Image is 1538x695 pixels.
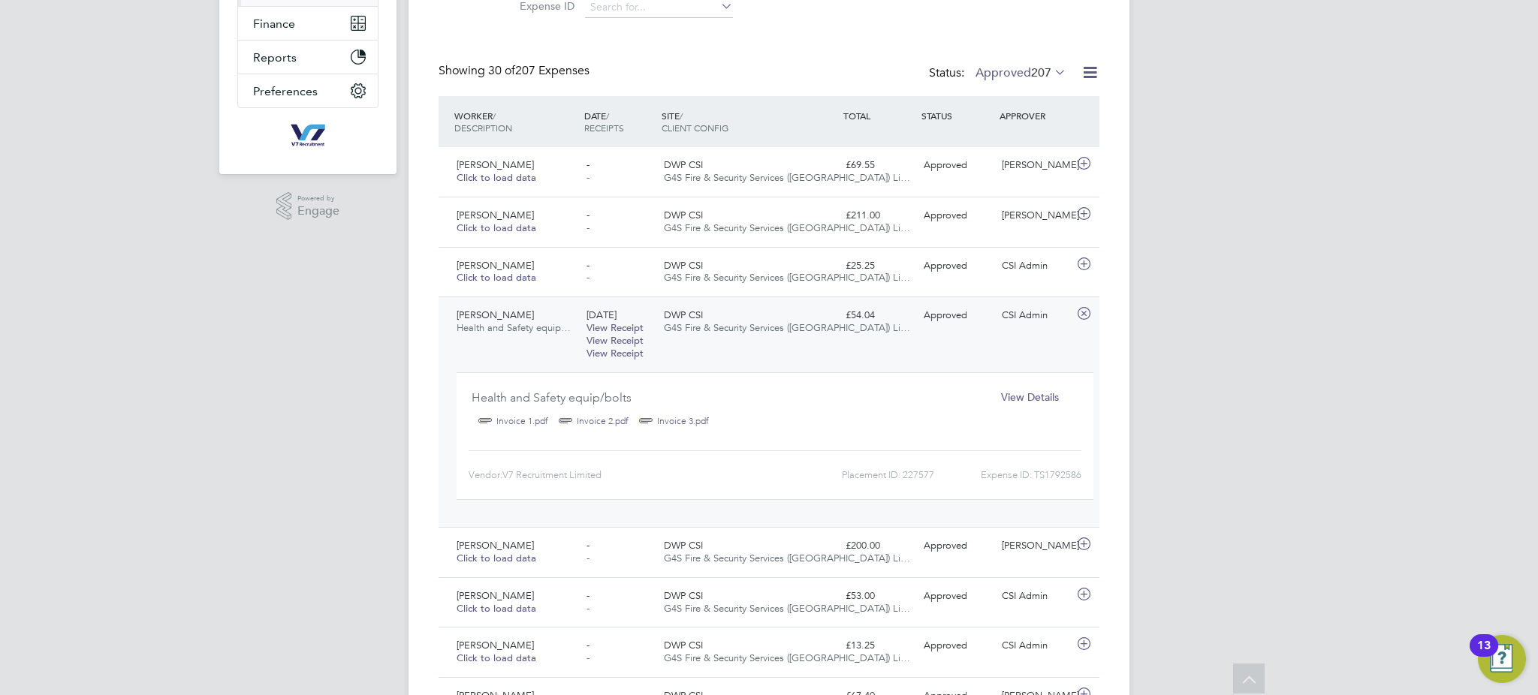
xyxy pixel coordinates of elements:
span: 207 Expenses [488,63,590,78]
div: Health and Safety equip/bolts [472,385,982,410]
span: Approved [924,308,967,321]
a: View Receipt [587,321,644,334]
span: Finance [253,17,295,31]
div: CSI Admin [996,584,1074,609]
span: G4S Fire & Security Services ([GEOGRAPHIC_DATA]) Li… [664,221,910,234]
span: G4S Fire & Security Services ([GEOGRAPHIC_DATA]) Li… [664,552,910,564]
span: - [587,271,590,284]
div: £53.00 [840,584,918,609]
span: - [587,171,590,184]
span: - [587,259,590,272]
span: Preferences [253,84,318,98]
span: G4S Fire & Security Services ([GEOGRAPHIC_DATA]) Li… [664,651,910,664]
div: WORKER [451,102,581,141]
span: - [587,639,590,651]
span: - [587,589,590,602]
span: CLIENT CONFIG [662,122,728,134]
div: [PERSON_NAME] [996,534,1074,558]
span: Approved [924,259,967,272]
span: G4S Fire & Security Services ([GEOGRAPHIC_DATA]) Li… [664,171,910,184]
a: View Receipt [587,347,644,360]
span: Click to load data [457,171,536,184]
span: [PERSON_NAME] [457,539,534,552]
span: G4S Fire & Security Services ([GEOGRAPHIC_DATA]) Li… [664,602,910,615]
span: DWP CSI [664,158,703,171]
span: DWP CSI [664,589,703,602]
div: £211.00 [840,203,918,228]
div: Status: [929,63,1069,84]
div: £200.00 [840,534,918,558]
span: / [680,110,683,122]
div: £54.04 [840,303,918,328]
span: / [493,110,496,122]
span: Approved [924,639,967,651]
div: 13 [1477,645,1491,665]
span: G4S Fire & Security Services ([GEOGRAPHIC_DATA]) Li… [664,271,910,284]
span: [PERSON_NAME] [457,209,534,221]
span: - [587,539,590,552]
a: Invoice 2.pdf [577,410,629,432]
span: Engage [297,205,339,218]
div: Showing [439,63,593,79]
span: View Details [1001,390,1059,404]
span: - [587,602,590,615]
span: - [587,552,590,564]
button: Finance [238,7,378,40]
span: [DATE] [587,308,617,321]
a: Invoice 3.pdf [657,410,709,432]
span: Click to load data [457,602,536,615]
span: DWP CSI [664,639,703,651]
span: 207 [1031,65,1051,80]
div: [PERSON_NAME] [996,153,1074,178]
div: £69.55 [840,153,918,178]
a: Powered byEngage [276,192,340,221]
span: Health and Safety equip… [457,321,571,334]
div: TOTAL [840,102,918,129]
span: DESCRIPTION [454,122,512,134]
div: SITE [658,102,840,141]
span: - [587,209,590,221]
span: - [587,221,590,234]
img: v7recruitment-logo-retina.png [285,123,331,147]
span: [PERSON_NAME] [457,639,534,651]
div: £13.25 [840,633,918,658]
span: Click to load data [457,221,536,234]
span: V7 Recruitment Limited [502,469,602,480]
span: Approved [924,209,967,221]
div: CSI Admin [996,303,1074,328]
span: Click to load data [457,552,536,564]
div: CSI Admin [996,633,1074,658]
div: Vendor: [469,463,738,487]
div: Placement ID: 227577 [738,463,934,487]
button: Reports [238,41,378,74]
a: Go to home page [237,123,378,147]
span: Approved [924,589,967,602]
span: - [587,158,590,171]
div: [PERSON_NAME] [996,203,1074,228]
span: [PERSON_NAME] [457,308,534,321]
span: G4S Fire & Security Services ([GEOGRAPHIC_DATA]) Li… [664,321,910,334]
div: £25.25 [840,254,918,278]
span: DWP CSI [664,308,703,321]
span: DWP CSI [664,259,703,272]
span: Powered by [297,192,339,205]
span: Reports [253,50,297,65]
span: [PERSON_NAME] [457,158,534,171]
div: APPROVER [996,102,1074,129]
label: Approved [976,65,1066,80]
span: DWP CSI [664,539,703,552]
span: RECEIPTS [584,122,624,134]
span: - [587,651,590,664]
span: Click to load data [457,651,536,664]
button: Open Resource Center, 13 new notifications [1478,635,1526,683]
div: DATE [581,102,659,141]
span: 30 of [488,63,515,78]
button: Preferences [238,74,378,107]
div: CSI Admin [996,254,1074,278]
span: / [606,110,609,122]
a: Invoice 1.pdf [496,410,548,432]
div: STATUS [918,102,996,129]
span: DWP CSI [664,209,703,221]
div: Expense ID: TS1792586 [934,463,1081,487]
span: [PERSON_NAME] [457,259,534,272]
